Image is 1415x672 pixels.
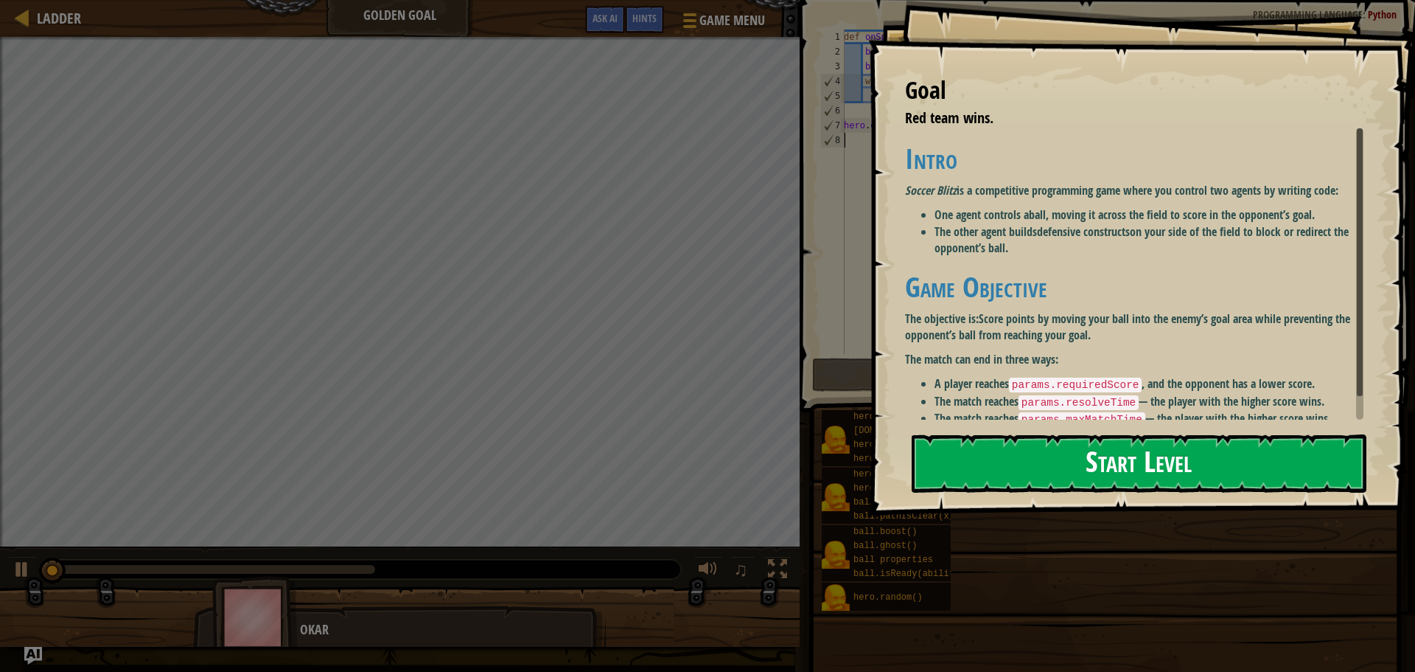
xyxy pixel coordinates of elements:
span: hero.wait(t) [853,469,917,479]
p: The objective is: [905,311,1374,344]
span: Game Menu [699,11,765,30]
button: Toggle fullscreen [763,556,792,586]
span: ball.isReady(ability) [853,569,965,579]
div: 3 [820,59,845,74]
button: Ask AI [585,6,625,33]
img: portrait.png [822,483,850,511]
span: ball.ghost() [853,541,917,551]
li: The match reaches — the player with the higher score wins. [934,393,1374,411]
strong: defensive constructs [1037,224,1130,240]
span: hero properties [853,483,933,493]
span: [DOMAIN_NAME](type, x, y) [853,426,986,436]
span: Hints [632,11,657,25]
button: Run ⇧↵ [812,358,1094,392]
span: ball.boost() [853,527,917,537]
li: A player reaches , and the opponent has a lower score. [934,375,1374,393]
img: portrait.png [822,541,850,569]
span: ball properties [853,555,933,565]
span: hero.random() [853,592,923,603]
div: 5 [821,89,845,103]
a: Ladder [29,8,81,28]
code: params.maxMatchTime [1019,412,1145,427]
h1: Game Objective [905,271,1374,302]
em: Soccer Blitz [905,182,957,198]
div: 2 [820,44,845,59]
button: ♫ [730,556,755,586]
div: 6 [821,103,845,118]
img: thang_avatar_frame.png [212,576,298,658]
div: Goal [905,74,1363,108]
li: Red team wins. [887,108,1360,129]
span: ball.rollTo(x, y) [853,497,943,508]
img: portrait.png [822,426,850,454]
code: params.resolveTime [1019,395,1139,410]
button: Ask AI [24,647,42,665]
span: Ask AI [593,11,618,25]
div: 8 [821,133,845,148]
strong: Score points by moving your ball into the enemy’s goal area while preventing the opponent’s ball ... [905,311,1350,344]
button: Adjust volume [693,556,723,586]
code: params.requiredScore [1009,378,1142,392]
span: hero.canBuild(x, y) [853,440,954,450]
span: ♫ [733,558,748,581]
div: Okar [300,620,591,640]
button: Ctrl + P: Play [7,556,37,586]
span: Red team wins. [905,108,993,128]
div: 7 [821,118,845,133]
button: Start Level [912,434,1366,493]
li: The other agent builds on your side of the field to block or redirect the opponent’s ball. [934,224,1374,257]
span: hero.getObstacleAt(x, y) [853,454,981,464]
span: Ladder [37,8,81,28]
button: Game Menu [671,6,774,41]
p: The match can end in three ways: [905,351,1374,368]
div: 1 [820,30,845,44]
span: hero.on("spawn-ball", f) [853,412,981,422]
div: 4 [821,74,845,89]
p: is a competitive programming game where you control two agents by writing code: [905,182,1374,199]
h1: Intro [905,143,1374,174]
span: ball.pathIsClear(x, y) [853,511,970,522]
img: portrait.png [822,584,850,612]
strong: ball [1029,207,1046,223]
li: The match reaches — the player with the higher score wins. [934,410,1374,428]
li: One agent controls a , moving it across the field to score in the opponent’s goal. [934,207,1374,224]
